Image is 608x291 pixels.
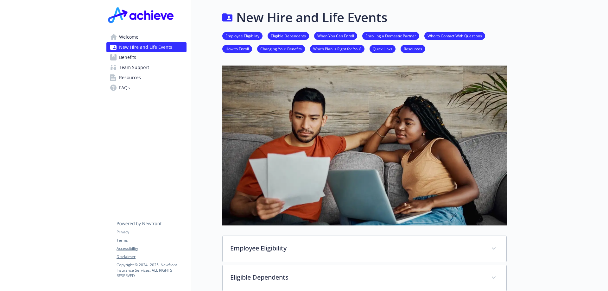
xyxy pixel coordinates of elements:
[119,52,136,62] span: Benefits
[117,246,186,251] a: Accessibility
[119,83,130,93] span: FAQs
[424,33,485,39] a: Who to Contact With Questions
[257,46,305,52] a: Changing Your Benefits
[119,62,149,73] span: Team Support
[268,33,309,39] a: Eligible Dependents
[106,32,187,42] a: Welcome
[370,46,396,52] a: Quick Links
[223,265,506,291] div: Eligible Dependents
[236,8,387,27] h1: New Hire and Life Events
[222,66,507,225] img: new hire page banner
[119,32,138,42] span: Welcome
[117,237,186,243] a: Terms
[119,73,141,83] span: Resources
[230,244,484,253] p: Employee Eligibility
[222,46,252,52] a: How to Enroll
[106,62,187,73] a: Team Support
[223,236,506,262] div: Employee Eligibility
[106,52,187,62] a: Benefits
[310,46,364,52] a: Which Plan is Right for You?
[230,273,484,282] p: Eligible Dependents
[222,33,263,39] a: Employee Eligibility
[362,33,419,39] a: Enrolling a Domestic Partner
[401,46,425,52] a: Resources
[106,73,187,83] a: Resources
[117,262,186,278] p: Copyright © 2024 - 2025 , Newfront Insurance Services, ALL RIGHTS RESERVED
[314,33,357,39] a: When You Can Enroll
[117,229,186,235] a: Privacy
[106,42,187,52] a: New Hire and Life Events
[106,83,187,93] a: FAQs
[119,42,172,52] span: New Hire and Life Events
[117,254,186,260] a: Disclaimer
